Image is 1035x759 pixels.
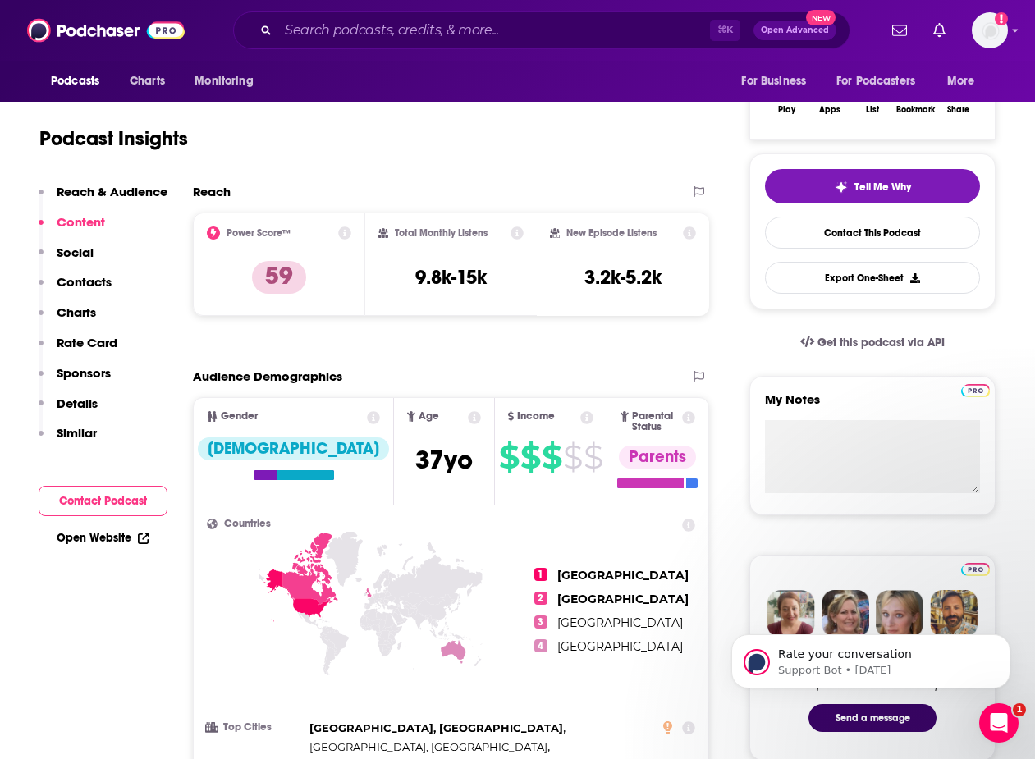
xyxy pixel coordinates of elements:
[57,531,149,545] a: Open Website
[808,704,937,732] button: Send a message
[632,411,679,432] span: Parental Status
[566,227,657,239] h2: New Episode Listens
[207,722,303,733] h3: Top Cities
[57,245,94,260] p: Social
[309,738,550,757] span: ,
[39,214,105,245] button: Content
[972,12,1008,48] img: User Profile
[961,382,990,397] a: Pro website
[224,519,271,529] span: Countries
[57,335,117,350] p: Rate Card
[517,411,555,422] span: Income
[936,66,996,97] button: open menu
[927,16,952,44] a: Show notifications dropdown
[563,444,582,470] span: $
[806,10,836,25] span: New
[57,365,111,381] p: Sponsors
[826,66,939,97] button: open menu
[499,444,519,470] span: $
[961,384,990,397] img: Podchaser Pro
[415,265,487,290] h3: 9.8k-15k
[39,245,94,275] button: Social
[39,66,121,97] button: open menu
[39,126,188,151] h1: Podcast Insights
[767,590,815,638] img: Sydney Profile
[39,396,98,426] button: Details
[819,105,840,115] div: Apps
[557,592,689,606] span: [GEOGRAPHIC_DATA]
[787,322,958,363] a: Get this podcast via API
[395,227,488,239] h2: Total Monthly Listens
[534,592,547,605] span: 2
[972,12,1008,48] button: Show profile menu
[57,184,167,199] p: Reach & Audience
[183,66,274,97] button: open menu
[221,411,258,422] span: Gender
[534,615,547,629] span: 3
[995,12,1008,25] svg: Add a profile image
[619,446,696,469] div: Parents
[835,181,848,194] img: tell me why sparkle
[741,70,806,93] span: For Business
[947,105,969,115] div: Share
[278,17,710,43] input: Search podcasts, credits, & more...
[765,169,980,203] button: tell me why sparkleTell Me Why
[761,26,829,34] span: Open Advanced
[765,391,980,420] label: My Notes
[198,437,389,460] div: [DEMOGRAPHIC_DATA]
[765,262,980,294] button: Export One-Sheet
[753,21,836,40] button: Open AdvancedNew
[39,425,97,455] button: Similar
[765,217,980,249] a: Contact This Podcast
[1013,703,1026,716] span: 1
[778,105,795,115] div: Play
[27,15,185,46] a: Podchaser - Follow, Share and Rate Podcasts
[39,184,167,214] button: Reach & Audience
[57,274,112,290] p: Contacts
[557,639,683,654] span: [GEOGRAPHIC_DATA]
[57,214,105,230] p: Content
[534,568,547,581] span: 1
[534,639,547,652] span: 4
[930,590,978,638] img: Jon Profile
[415,444,473,476] span: 37 yo
[309,719,566,738] span: ,
[557,615,683,630] span: [GEOGRAPHIC_DATA]
[39,365,111,396] button: Sponsors
[836,70,915,93] span: For Podcasters
[39,274,112,304] button: Contacts
[876,590,923,638] img: Jules Profile
[51,70,99,93] span: Podcasts
[119,66,175,97] a: Charts
[961,563,990,576] img: Podchaser Pro
[252,261,306,294] p: 59
[39,486,167,516] button: Contact Podcast
[817,336,945,350] span: Get this podcast via API
[886,16,914,44] a: Show notifications dropdown
[57,304,96,320] p: Charts
[309,740,547,753] span: [GEOGRAPHIC_DATA], [GEOGRAPHIC_DATA]
[584,265,662,290] h3: 3.2k-5.2k
[584,444,602,470] span: $
[130,70,165,93] span: Charts
[233,11,850,49] div: Search podcasts, credits, & more...
[822,590,869,638] img: Barbara Profile
[557,568,689,583] span: [GEOGRAPHIC_DATA]
[57,425,97,441] p: Similar
[854,181,911,194] span: Tell Me Why
[896,105,935,115] div: Bookmark
[707,600,1035,715] iframe: Intercom notifications message
[542,444,561,470] span: $
[193,368,342,384] h2: Audience Demographics
[419,411,439,422] span: Age
[866,105,879,115] div: List
[309,721,563,734] span: [GEOGRAPHIC_DATA], [GEOGRAPHIC_DATA]
[193,184,231,199] h2: Reach
[710,20,740,41] span: ⌘ K
[979,703,1019,743] iframe: Intercom live chat
[195,70,253,93] span: Monitoring
[57,396,98,411] p: Details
